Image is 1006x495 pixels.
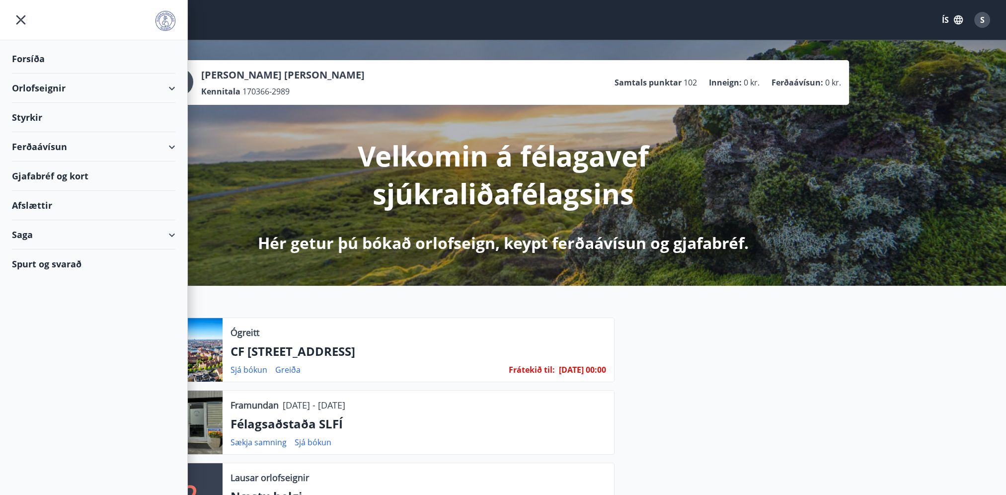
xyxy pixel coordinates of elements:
[258,232,749,254] p: Hér getur þú bókað orlofseign, keypt ferðaávísun og gjafabréf.
[231,364,267,375] a: Sjá bókun
[12,74,175,103] div: Orlofseignir
[241,137,766,212] p: Velkomin á félagavef sjúkraliðafélagsins
[231,326,259,339] p: Ógreitt
[295,437,331,448] a: Sjá bókun
[231,471,309,484] p: Lausar orlofseignir
[744,77,760,88] span: 0 kr.
[12,132,175,162] div: Ferðaávísun
[231,399,279,412] p: Framundan
[709,77,742,88] p: Inneign :
[684,77,697,88] span: 102
[201,68,365,82] p: [PERSON_NAME] [PERSON_NAME]
[615,77,682,88] p: Samtals punktar
[231,343,606,360] p: CF [STREET_ADDRESS]
[155,11,175,31] img: union_logo
[559,364,606,375] span: [DATE] 00:00
[275,364,301,375] a: Greiða
[825,77,841,88] span: 0 kr.
[12,191,175,220] div: Afslættir
[242,86,290,97] span: 170366-2989
[12,249,175,278] div: Spurt og svarað
[283,399,345,412] p: [DATE] - [DATE]
[936,11,968,29] button: ÍS
[12,162,175,191] div: Gjafabréf og kort
[12,44,175,74] div: Forsíða
[12,11,30,29] button: menu
[980,14,985,25] span: S
[201,86,240,97] p: Kennitala
[509,364,555,375] span: Frátekið til :
[231,437,287,448] a: Sækja samning
[12,220,175,249] div: Saga
[12,103,175,132] div: Styrkir
[970,8,994,32] button: S
[231,415,606,432] p: Félagsaðstaða SLFÍ
[772,77,823,88] p: Ferðaávísun :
